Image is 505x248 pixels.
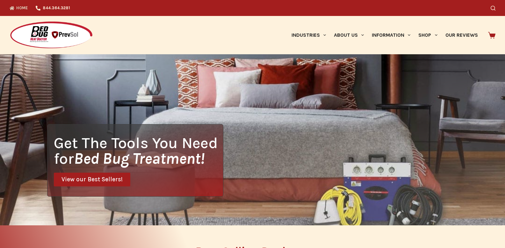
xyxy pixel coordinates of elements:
[61,177,123,183] span: View our Best Sellers!
[491,6,495,11] button: Search
[287,16,482,54] nav: Primary
[287,16,330,54] a: Industries
[10,21,93,49] img: Prevsol/Bed Bug Heat Doctor
[54,173,130,186] a: View our Best Sellers!
[74,149,205,168] i: Bed Bug Treatment!
[54,135,223,166] h1: Get The Tools You Need for
[415,16,441,54] a: Shop
[368,16,415,54] a: Information
[441,16,482,54] a: Our Reviews
[330,16,368,54] a: About Us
